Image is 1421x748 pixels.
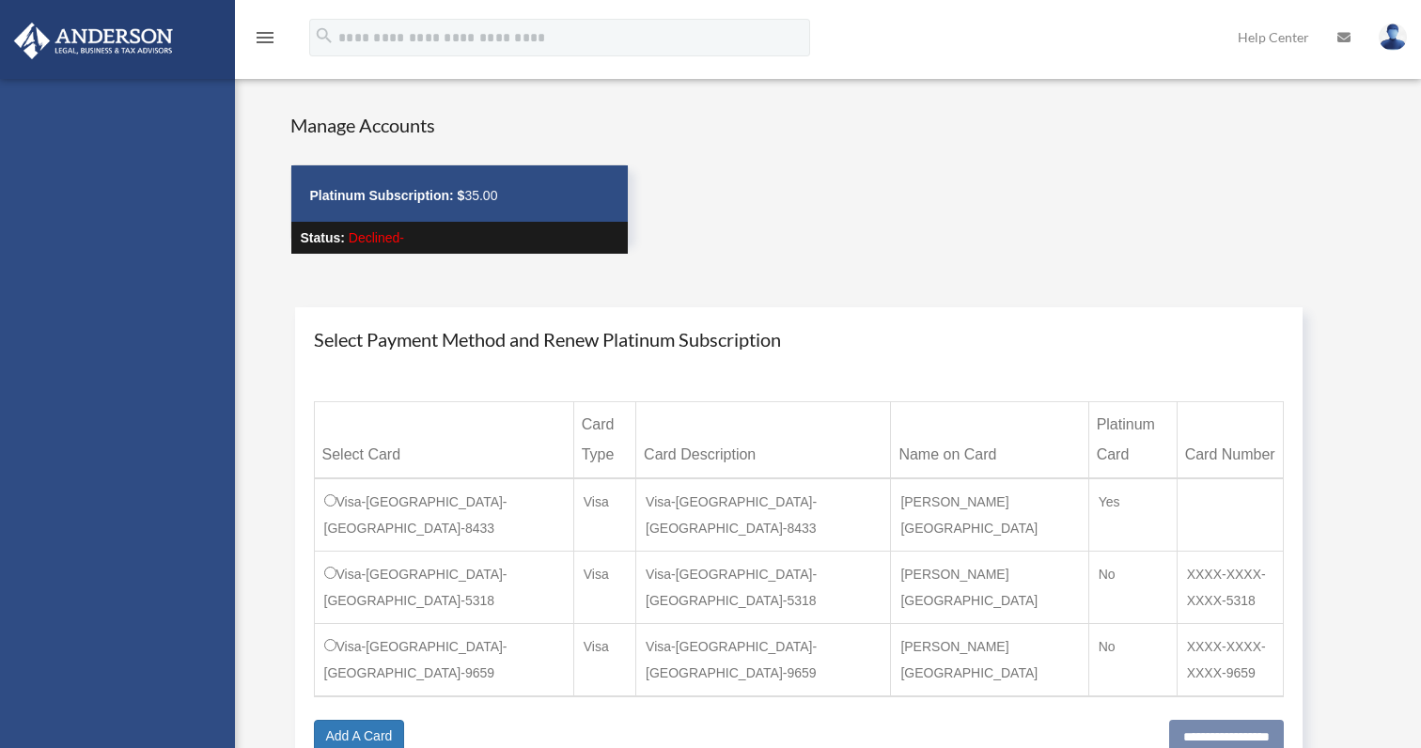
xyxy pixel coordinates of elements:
[314,623,573,696] td: Visa-[GEOGRAPHIC_DATA]-[GEOGRAPHIC_DATA]-9659
[636,623,891,696] td: Visa-[GEOGRAPHIC_DATA]-[GEOGRAPHIC_DATA]-9659
[1177,551,1283,623] td: XXXX-XXXX-XXXX-5318
[891,401,1088,478] th: Name on Card
[1177,623,1283,696] td: XXXX-XXXX-XXXX-9659
[254,26,276,49] i: menu
[573,478,635,552] td: Visa
[1088,551,1177,623] td: No
[314,326,1285,352] h4: Select Payment Method and Renew Platinum Subscription
[310,184,609,208] p: 35.00
[314,551,573,623] td: Visa-[GEOGRAPHIC_DATA]-[GEOGRAPHIC_DATA]-5318
[349,230,404,245] span: Declined-
[301,230,345,245] strong: Status:
[1088,478,1177,552] td: Yes
[8,23,179,59] img: Anderson Advisors Platinum Portal
[636,551,891,623] td: Visa-[GEOGRAPHIC_DATA]-[GEOGRAPHIC_DATA]-5318
[573,401,635,478] th: Card Type
[891,551,1088,623] td: [PERSON_NAME][GEOGRAPHIC_DATA]
[636,478,891,552] td: Visa-[GEOGRAPHIC_DATA]-[GEOGRAPHIC_DATA]-8433
[314,25,335,46] i: search
[1379,23,1407,51] img: User Pic
[891,623,1088,696] td: [PERSON_NAME][GEOGRAPHIC_DATA]
[1088,623,1177,696] td: No
[573,551,635,623] td: Visa
[254,33,276,49] a: menu
[314,478,573,552] td: Visa-[GEOGRAPHIC_DATA]-[GEOGRAPHIC_DATA]-8433
[891,478,1088,552] td: [PERSON_NAME][GEOGRAPHIC_DATA]
[1088,401,1177,478] th: Platinum Card
[1177,401,1283,478] th: Card Number
[636,401,891,478] th: Card Description
[314,401,573,478] th: Select Card
[310,188,465,203] strong: Platinum Subscription: $
[573,623,635,696] td: Visa
[290,112,629,138] h4: Manage Accounts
